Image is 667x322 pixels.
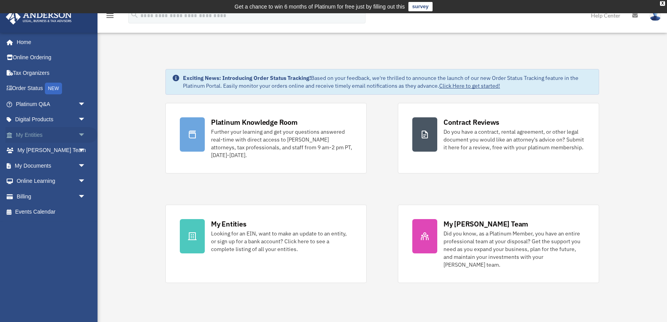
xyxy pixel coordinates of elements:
a: Platinum Knowledge Room Further your learning and get your questions answered real-time with dire... [165,103,367,173]
i: search [130,11,139,19]
span: arrow_drop_down [78,143,94,159]
img: Anderson Advisors Platinum Portal [4,9,74,25]
a: Home [5,34,94,50]
div: Do you have a contract, rental agreement, or other legal document you would like an attorney's ad... [443,128,585,151]
div: Based on your feedback, we're thrilled to announce the launch of our new Order Status Tracking fe... [183,74,592,90]
span: arrow_drop_down [78,112,94,128]
a: Click Here to get started! [439,82,500,89]
a: Platinum Q&Aarrow_drop_down [5,96,98,112]
a: Digital Productsarrow_drop_down [5,112,98,127]
span: arrow_drop_down [78,96,94,112]
a: My Entities Looking for an EIN, want to make an update to an entity, or sign up for a bank accoun... [165,205,367,283]
div: Get a chance to win 6 months of Platinum for free just by filling out this [234,2,405,11]
div: NEW [45,83,62,94]
a: menu [105,14,115,20]
a: My Entitiesarrow_drop_down [5,127,98,143]
i: menu [105,11,115,20]
a: My [PERSON_NAME] Teamarrow_drop_down [5,143,98,158]
span: arrow_drop_down [78,189,94,205]
a: survey [408,2,433,11]
div: Platinum Knowledge Room [211,117,298,127]
a: Tax Organizers [5,65,98,81]
a: Billingarrow_drop_down [5,189,98,204]
img: User Pic [649,10,661,21]
a: My [PERSON_NAME] Team Did you know, as a Platinum Member, you have an entire professional team at... [398,205,599,283]
a: Order StatusNEW [5,81,98,97]
a: Online Learningarrow_drop_down [5,173,98,189]
strong: Exciting News: Introducing Order Status Tracking! [183,74,311,81]
div: Looking for an EIN, want to make an update to an entity, or sign up for a bank account? Click her... [211,230,352,253]
div: My [PERSON_NAME] Team [443,219,528,229]
span: arrow_drop_down [78,127,94,143]
span: arrow_drop_down [78,173,94,189]
span: arrow_drop_down [78,158,94,174]
a: My Documentsarrow_drop_down [5,158,98,173]
a: Contract Reviews Do you have a contract, rental agreement, or other legal document you would like... [398,103,599,173]
a: Online Ordering [5,50,98,65]
div: My Entities [211,219,246,229]
div: Contract Reviews [443,117,499,127]
div: close [660,1,665,6]
div: Did you know, as a Platinum Member, you have an entire professional team at your disposal? Get th... [443,230,585,269]
a: Events Calendar [5,204,98,220]
div: Further your learning and get your questions answered real-time with direct access to [PERSON_NAM... [211,128,352,159]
